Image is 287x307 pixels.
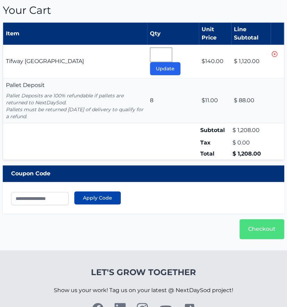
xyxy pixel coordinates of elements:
td: $ 1,120.00 [231,45,271,78]
td: $ 1,208.00 [231,123,271,138]
p: Pallet Deposits are 100% refundable if pallets are returned to NextDaySod. Pallets must be return... [6,92,144,120]
td: $140.00 [199,45,231,78]
td: Pallet Deposit [3,78,147,123]
td: 8 [147,78,199,123]
th: Item [3,23,147,45]
h4: Let's Grow Together [54,267,233,278]
span: Apply Code [83,194,112,201]
td: Total [199,148,231,160]
td: Subtotal [199,123,231,138]
td: $11.00 [199,78,231,123]
td: $ 88.00 [231,78,271,123]
td: Tax [199,137,231,148]
th: Unit Price [199,23,231,45]
button: Update [150,62,180,75]
a: Checkout [239,219,284,239]
button: Apply Code [74,191,121,204]
td: $ 0.00 [231,137,271,148]
td: $ 1,208.00 [231,148,271,160]
p: Show us your work! Tag us on your latest @ NextDaySod project! [54,278,233,303]
td: Tifway [GEOGRAPHIC_DATA] [3,45,147,78]
th: Qty [147,23,199,45]
div: Coupon Code [3,165,284,182]
th: Line Subtotal [231,23,271,45]
h1: Your Cart [3,4,284,17]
